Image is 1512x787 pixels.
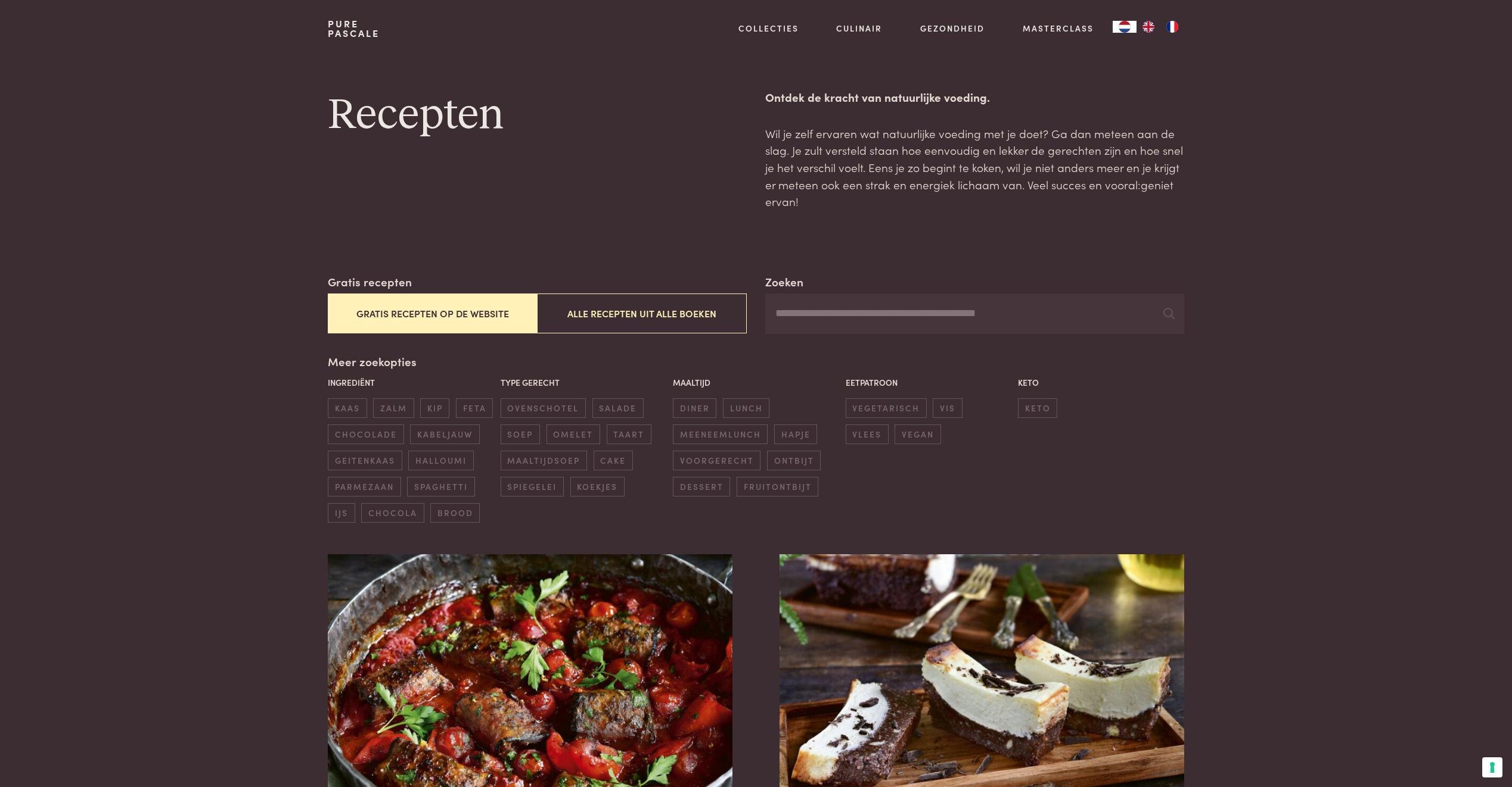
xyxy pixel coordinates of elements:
[846,424,889,444] span: vlees
[1137,21,1184,33] ul: Language list
[673,451,760,470] span: voorgerecht
[328,503,355,523] span: ijs
[920,22,985,35] a: Gezondheid
[723,398,769,418] span: lunch
[408,451,473,470] span: halloumi
[430,503,480,523] span: brood
[407,477,474,496] span: spaghetti
[456,398,493,418] span: feta
[737,477,818,496] span: fruitontbijt
[673,398,716,418] span: diner
[1137,21,1160,33] a: EN
[607,424,651,444] span: taart
[328,451,402,470] span: geitenkaas
[547,424,600,444] span: omelet
[373,398,414,418] span: zalm
[1023,22,1094,35] a: Masterclass
[501,424,540,444] span: soep
[328,273,412,291] label: Gratis recepten
[933,398,962,418] span: vis
[570,477,625,496] span: koekjes
[1018,376,1184,389] p: Keto
[594,451,633,470] span: cake
[537,293,746,333] button: Alle recepten uit alle boeken
[673,424,768,444] span: meeneemlunch
[328,293,537,333] button: Gratis recepten op de website
[328,89,746,142] h1: Recepten
[328,398,367,418] span: kaas
[1482,757,1502,777] button: Uw voorkeuren voor toestemming voor trackingtechnologieën
[673,376,839,389] p: Maaltijd
[765,89,990,105] strong: Ontdek de kracht van natuurlijke voeding.
[1160,21,1184,33] a: FR
[1113,21,1137,33] a: NL
[846,398,927,418] span: vegetarisch
[501,451,587,470] span: maaltijdsoep
[361,503,424,523] span: chocola
[592,398,644,418] span: salade
[846,376,1012,389] p: Eetpatroon
[1113,21,1184,33] aside: Language selected: Nederlands
[767,451,821,470] span: ontbijt
[328,19,380,38] a: PurePascale
[501,477,564,496] span: spiegelei
[836,22,882,35] a: Culinair
[738,22,799,35] a: Collecties
[328,477,400,496] span: parmezaan
[501,376,667,389] p: Type gerecht
[765,125,1184,210] p: Wil je zelf ervaren wat natuurlijke voeding met je doet? Ga dan meteen aan de slag. Je zult verst...
[410,424,479,444] span: kabeljauw
[420,398,449,418] span: kip
[328,424,403,444] span: chocolade
[1113,21,1137,33] div: Language
[765,273,803,291] label: Zoeken
[328,376,494,389] p: Ingrediënt
[501,398,586,418] span: ovenschotel
[1018,398,1057,418] span: keto
[774,424,817,444] span: hapje
[895,424,940,444] span: vegan
[673,477,730,496] span: dessert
